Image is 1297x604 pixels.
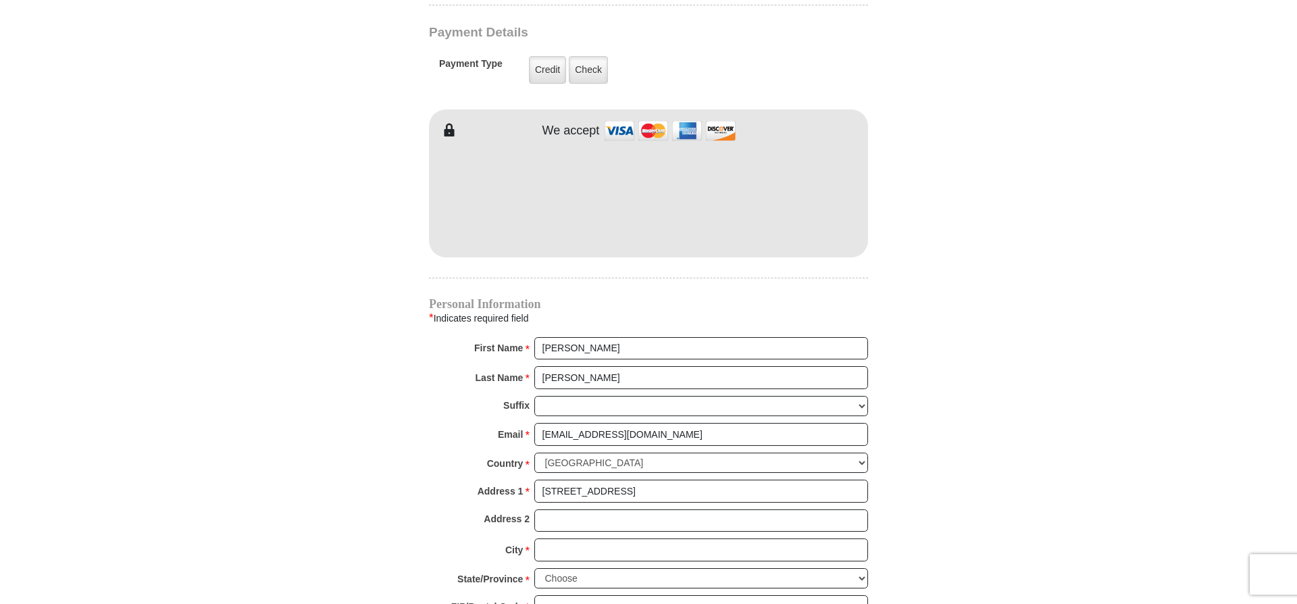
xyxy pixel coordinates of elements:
[429,299,868,309] h4: Personal Information
[487,454,524,473] strong: Country
[429,25,773,41] h3: Payment Details
[603,116,738,145] img: credit cards accepted
[429,309,868,327] div: Indicates required field
[569,56,608,84] label: Check
[542,124,600,139] h4: We accept
[478,482,524,501] strong: Address 1
[476,368,524,387] strong: Last Name
[498,425,523,444] strong: Email
[529,56,566,84] label: Credit
[503,396,530,415] strong: Suffix
[457,570,523,588] strong: State/Province
[439,58,503,76] h5: Payment Type
[474,338,523,357] strong: First Name
[484,509,530,528] strong: Address 2
[505,540,523,559] strong: City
